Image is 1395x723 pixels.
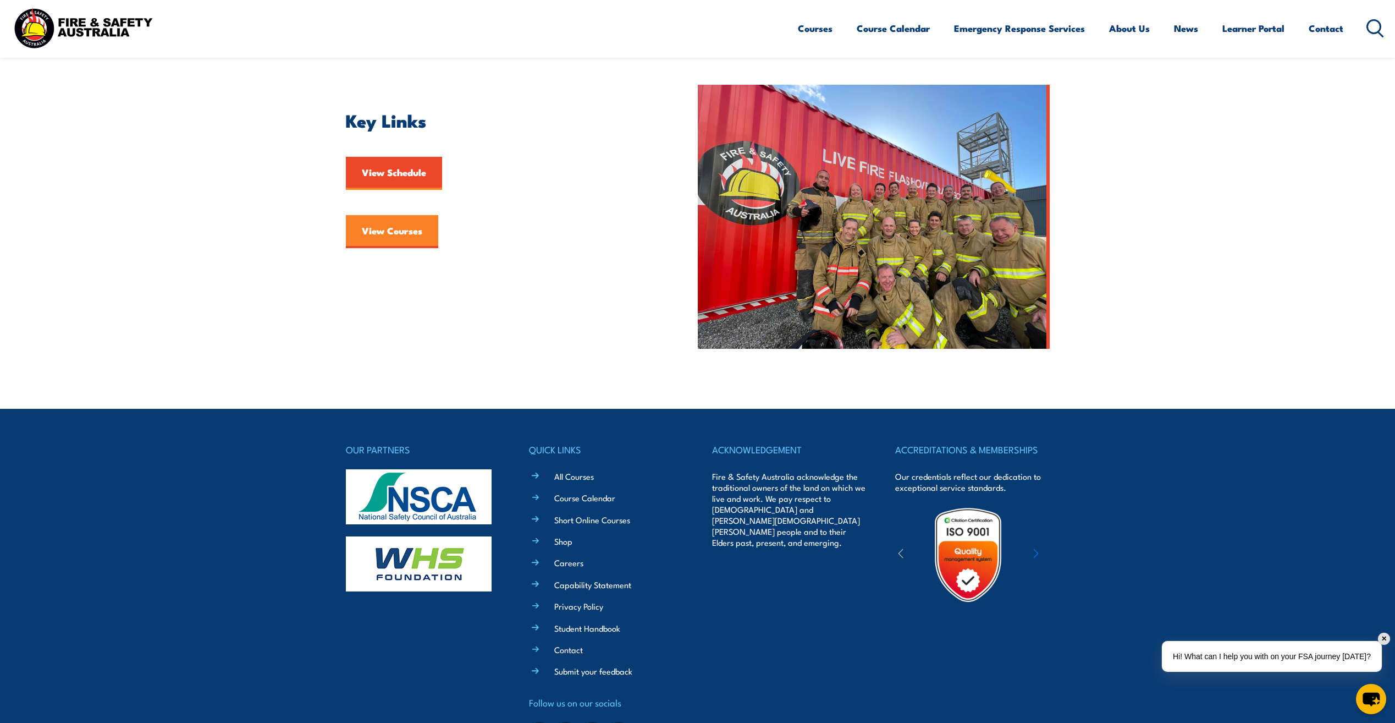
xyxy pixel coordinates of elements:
img: ewpa-logo [1017,536,1112,574]
h4: QUICK LINKS [529,442,683,457]
a: Courses [798,14,832,43]
a: Capability Statement [554,579,631,590]
h4: ACCREDITATIONS & MEMBERSHIPS [895,442,1049,457]
h2: Key Links [346,112,647,128]
img: nsca-logo-footer [346,469,492,524]
a: Learner Portal [1222,14,1284,43]
a: Privacy Policy [554,600,603,612]
a: Contact [1309,14,1343,43]
div: Hi! What can I help you with on your FSA journey [DATE]? [1162,641,1382,672]
div: ✕ [1378,633,1390,645]
img: FSA People – Team photo aug 2023 [698,85,1050,349]
img: whs-logo-footer [346,536,492,591]
button: chat-button [1356,684,1386,714]
a: All Courses [554,470,594,482]
a: View Schedule [346,157,442,190]
a: Careers [554,557,583,568]
a: Course Calendar [554,492,615,503]
a: News [1174,14,1198,43]
h4: ACKNOWLEDGEMENT [712,442,866,457]
a: View Courses [346,215,438,248]
p: Our credentials reflect our dedication to exceptional service standards. [895,471,1049,493]
a: Course Calendar [857,14,930,43]
a: Student Handbook [554,622,620,634]
a: Emergency Response Services [954,14,1085,43]
a: About Us [1109,14,1150,43]
a: Short Online Courses [554,514,630,525]
h4: OUR PARTNERS [346,442,500,457]
img: Untitled design (19) [920,507,1016,603]
a: Submit your feedback [554,665,632,677]
a: Contact [554,644,583,655]
p: Fire & Safety Australia acknowledge the traditional owners of the land on which we live and work.... [712,471,866,548]
a: Shop [554,535,572,547]
h4: Follow us on our socials [529,695,683,710]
